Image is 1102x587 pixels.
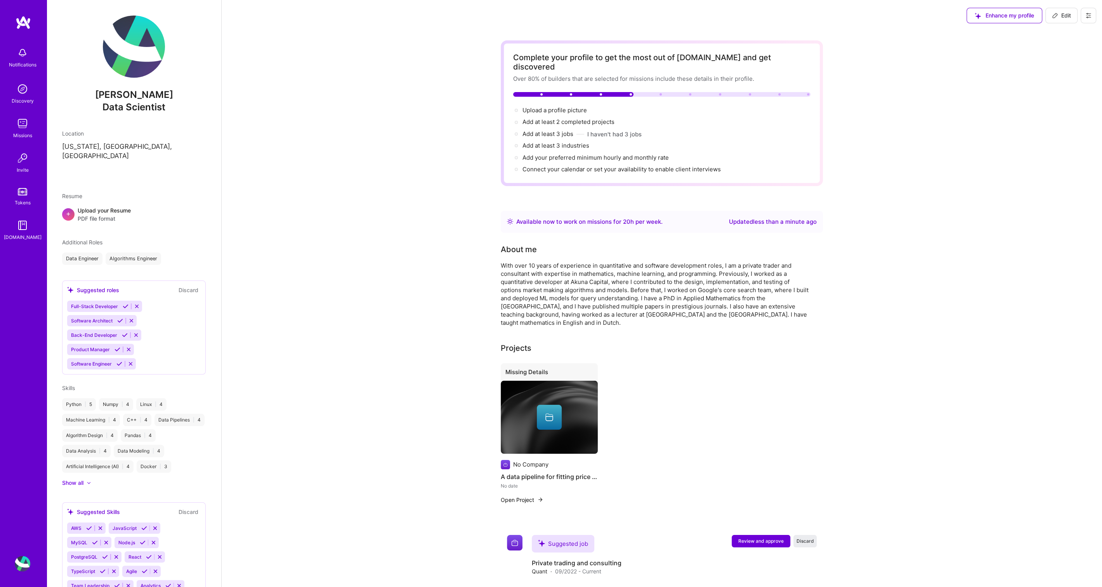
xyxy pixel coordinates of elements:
[99,448,101,454] span: |
[134,303,140,309] i: Reject
[122,463,123,470] span: |
[176,286,201,294] button: Discard
[1052,12,1071,19] span: Edit
[99,398,133,411] div: Numpy 4
[128,554,141,560] span: React
[100,568,106,574] i: Accept
[13,131,32,139] div: Missions
[732,535,790,547] button: Review and approve
[13,556,32,571] a: User Avatar
[154,414,205,426] div: Data Pipelines 4
[513,75,810,83] div: Over 80% of builders that are selected for missions include these details in their profile.
[155,401,156,408] span: |
[103,16,165,78] img: User Avatar
[160,463,161,470] span: |
[501,496,543,504] button: Open Project
[501,363,598,384] div: Missing Details
[118,540,135,545] span: Node.js
[507,535,522,550] img: Company logo
[153,448,154,454] span: |
[123,303,128,309] i: Accept
[623,218,630,225] span: 20
[85,401,86,408] span: |
[587,130,642,138] button: I haven't had 3 jobs
[522,142,589,149] span: Add at least 3 industries
[106,432,108,439] span: |
[16,16,31,30] img: logo
[532,535,594,552] div: Suggested job
[4,233,42,241] div: [DOMAIN_NAME]
[108,417,110,423] span: |
[62,142,206,161] p: [US_STATE], [GEOGRAPHIC_DATA], [GEOGRAPHIC_DATA]
[62,239,102,246] span: Additional Roles
[513,460,548,469] div: No Company
[71,303,118,309] span: Full-Stack Developer
[62,253,102,265] div: Data Engineer
[501,261,811,327] div: With over 10 years of experience in quantitative and software development roles, I am a private t...
[62,89,206,101] span: [PERSON_NAME]
[71,554,97,560] span: PostgreSQL
[78,214,131,223] span: PDF file format
[62,429,118,442] div: Algorithm Design 4
[507,218,513,225] img: Availability
[141,525,147,531] i: Accept
[62,414,120,426] div: Machine Learning 4
[975,13,981,19] i: icon SuggestedTeams
[67,286,119,294] div: Suggested roles
[967,8,1042,23] button: Enhance my profile
[67,509,74,515] i: icon SuggestedTeams
[128,361,134,367] i: Reject
[738,538,784,544] span: Review and approve
[516,217,663,226] div: Available now to work on missions for h per week .
[115,347,120,352] i: Accept
[144,432,146,439] span: |
[153,568,158,574] i: Reject
[117,318,123,324] i: Accept
[151,540,156,545] i: Reject
[128,318,134,324] i: Reject
[537,496,543,503] img: arrow-right
[18,188,27,195] img: tokens
[113,554,119,560] i: Reject
[729,217,817,226] div: Updated less than a minute ago
[71,361,112,367] span: Software Engineer
[106,253,161,265] div: Algorithms Engineer
[67,508,120,516] div: Suggested Skills
[501,482,598,490] div: No date
[62,193,82,199] span: Resume
[15,81,30,97] img: discovery
[71,347,110,352] span: Product Manager
[15,199,31,207] div: Tokens
[9,61,36,69] div: Notifications
[522,165,721,173] span: Connect your calendar or set your availability to enable client interviews
[71,318,113,324] span: Software Architect
[123,414,151,426] div: C++ 4
[122,332,128,338] i: Accept
[113,525,137,531] span: JavaScript
[66,209,71,218] span: +
[126,568,137,574] span: Agile
[114,445,164,457] div: Data Modeling 4
[111,568,117,574] i: Reject
[15,116,30,131] img: teamwork
[501,472,598,482] h4: A data pipeline for fitting price forecasting models
[102,101,165,113] span: Data Scientist
[17,166,29,174] div: Invite
[62,445,111,457] div: Data Analysis 4
[62,129,206,138] div: Location
[501,381,598,454] img: cover
[193,417,194,423] span: |
[62,460,134,473] div: Artificial Intelligence (AI) 4
[62,385,75,391] span: Skills
[975,12,1034,19] span: Enhance my profile
[522,130,573,138] span: Add at least 3 jobs
[71,568,95,574] span: TypeScript
[71,525,82,531] span: AWS
[522,106,587,114] span: Upload a profile picture
[140,540,146,545] i: Accept
[176,507,201,516] button: Discard
[136,398,167,411] div: Linux 4
[62,479,83,487] div: Show all
[140,417,141,423] span: |
[121,401,123,408] span: |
